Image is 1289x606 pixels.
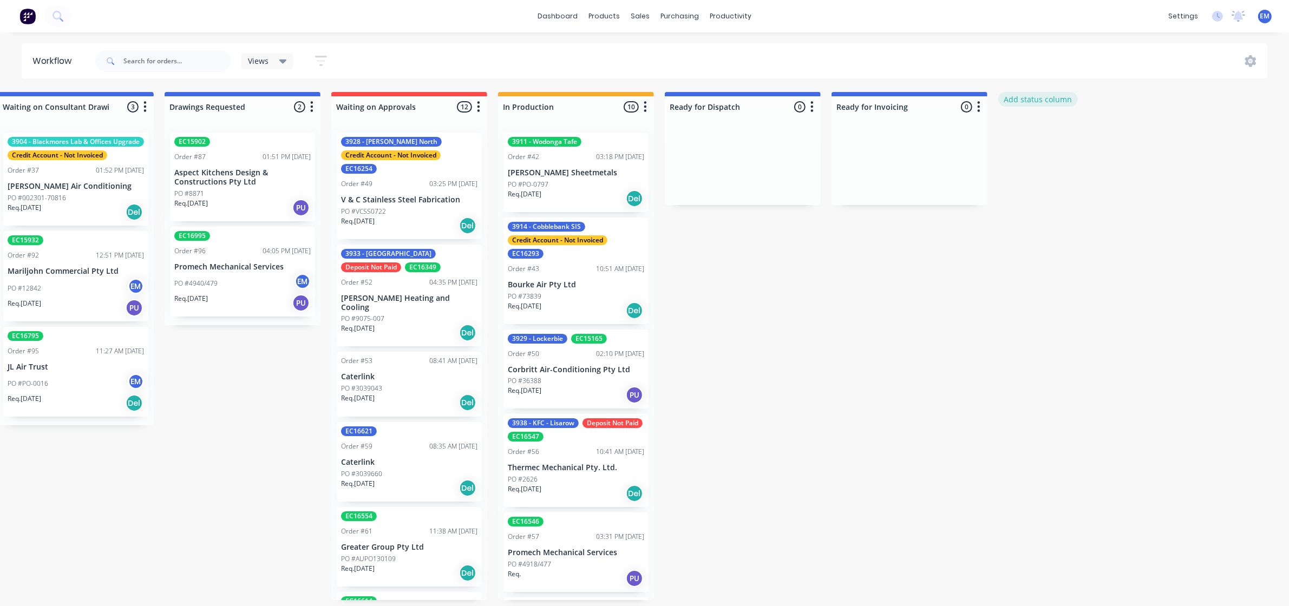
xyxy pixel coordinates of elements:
[3,133,148,226] div: 3904 - Blackmores Lab & Offices UpgradeCredit Account - Not InvoicedOrder #3701:52 PM [DATE][PERS...
[341,564,375,574] p: Req. [DATE]
[503,218,649,324] div: 3914 - Cobblebank SISCredit Account - Not InvoicedEC16293Order #4310:51 AM [DATE]Bourke Air Pty L...
[596,532,644,542] div: 03:31 PM [DATE]
[174,199,208,208] p: Req. [DATE]
[625,8,655,24] div: sales
[508,249,544,259] div: EC16293
[508,376,541,386] p: PO #36388
[503,512,649,592] div: EC16546Order #5703:31 PM [DATE]Promech Mechanical ServicesPO #4918/477Req.PU
[8,193,66,203] p: PO #002301-70816
[508,301,541,311] p: Req. [DATE]
[295,273,311,289] div: EM
[341,278,372,287] div: Order #52
[8,299,41,308] p: Req. [DATE]
[8,284,41,293] p: PO #12842
[174,246,206,256] div: Order #96
[8,137,144,147] div: 3904 - Blackmores Lab & Offices Upgrade
[341,294,477,312] p: [PERSON_NAME] Heating and Cooling
[170,133,315,221] div: EC15902Order #8701:51 PM [DATE]Aspect Kitchens Design & Constructions Pty LtdPO #8871Req.[DATE]PU
[508,432,544,442] div: EC16547
[8,394,41,404] p: Req. [DATE]
[704,8,757,24] div: productivity
[341,469,382,479] p: PO #3039660
[174,294,208,304] p: Req. [DATE]
[508,517,544,526] div: EC16546
[508,264,539,274] div: Order #43
[337,352,482,417] div: Order #5308:41 AM [DATE]CaterlinkPO #3039043Req.[DATE]Del
[508,475,538,484] p: PO #2626
[341,216,375,226] p: Req. [DATE]
[341,372,477,381] p: Caterlink
[341,195,477,205] p: V & C Stainless Steel Fabrication
[459,394,476,411] div: Del
[174,152,206,162] div: Order #87
[508,168,644,177] p: [PERSON_NAME] Sheetmetals
[341,137,442,147] div: 3928 - [PERSON_NAME] North
[341,596,377,606] div: EC16614
[583,8,625,24] div: products
[429,356,477,366] div: 08:41 AM [DATE]
[508,463,644,472] p: Thermec Mechanical Pty. Ltd.
[341,479,375,489] p: Req. [DATE]
[626,190,643,207] div: Del
[341,384,382,393] p: PO #3039043
[459,217,476,234] div: Del
[596,349,644,359] div: 02:10 PM [DATE]
[508,532,539,542] div: Order #57
[96,346,144,356] div: 11:27 AM [DATE]
[429,442,477,451] div: 08:35 AM [DATE]
[508,152,539,162] div: Order #42
[503,330,649,409] div: 3929 - LockerbieEC15165Order #5002:10 PM [DATE]Corbritt Air-Conditioning Pty LtdPO #36388Req.[DAT...
[341,262,401,272] div: Deposit Not Paid
[341,314,384,324] p: PO #9075-007
[429,179,477,189] div: 03:25 PM [DATE]
[508,189,541,199] p: Req. [DATE]
[459,479,476,497] div: Del
[96,251,144,260] div: 12:51 PM [DATE]
[174,279,218,288] p: PO #4940/479
[174,137,210,147] div: EC15902
[8,182,144,191] p: [PERSON_NAME] Air Conditioning
[341,164,377,174] div: EC16254
[503,414,649,507] div: 3938 - KFC - LisarowDeposit Not PaidEC16547Order #5610:41 AM [DATE]Thermec Mechanical Pty. Ltd.PO...
[337,422,482,502] div: EC16621Order #5908:35 AM [DATE]CaterlinkPO #3039660Req.[DATE]Del
[128,373,144,390] div: EM
[626,386,643,404] div: PU
[174,168,311,187] p: Aspect Kitchens Design & Constructions Pty Ltd
[571,334,607,344] div: EC15165
[19,8,36,24] img: Factory
[8,267,144,276] p: Mariljohn Commercial Pty Ltd
[508,334,567,344] div: 3929 - Lockerbie
[126,299,143,317] div: PU
[8,150,107,160] div: Credit Account - Not Invoiced
[126,394,143,412] div: Del
[459,324,476,341] div: Del
[292,199,310,216] div: PU
[174,262,311,272] p: Promech Mechanical Services
[626,302,643,319] div: Del
[341,458,477,467] p: Caterlink
[170,227,315,317] div: EC16995Order #9604:05 PM [DATE]Promech Mechanical ServicesPO #4940/479EMReq.[DATE]PU
[341,554,396,564] p: PO #AUPO130109
[532,8,583,24] a: dashboard
[596,264,644,274] div: 10:51 AM [DATE]
[8,346,39,356] div: Order #95
[263,246,311,256] div: 04:05 PM [DATE]
[1260,11,1270,21] span: EM
[126,203,143,221] div: Del
[341,324,375,333] p: Req. [DATE]
[8,235,43,245] div: EC15932
[341,426,377,436] div: EC16621
[341,179,372,189] div: Order #49
[508,365,644,374] p: Corbritt Air-Conditioning Pty Ltd
[508,418,579,428] div: 3938 - KFC - Lisarow
[508,484,541,494] p: Req. [DATE]
[337,133,482,239] div: 3928 - [PERSON_NAME] NorthCredit Account - Not InvoicedEC16254Order #4903:25 PM [DATE]V & C Stain...
[626,570,643,587] div: PU
[341,207,386,216] p: PO #VCSS0722
[508,137,581,147] div: 3911 - Wodonga Tafe
[596,447,644,457] div: 10:41 AM [DATE]
[341,442,372,451] div: Order #59
[341,543,477,552] p: Greater Group Pty Ltd
[596,152,644,162] div: 03:18 PM [DATE]
[508,447,539,457] div: Order #56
